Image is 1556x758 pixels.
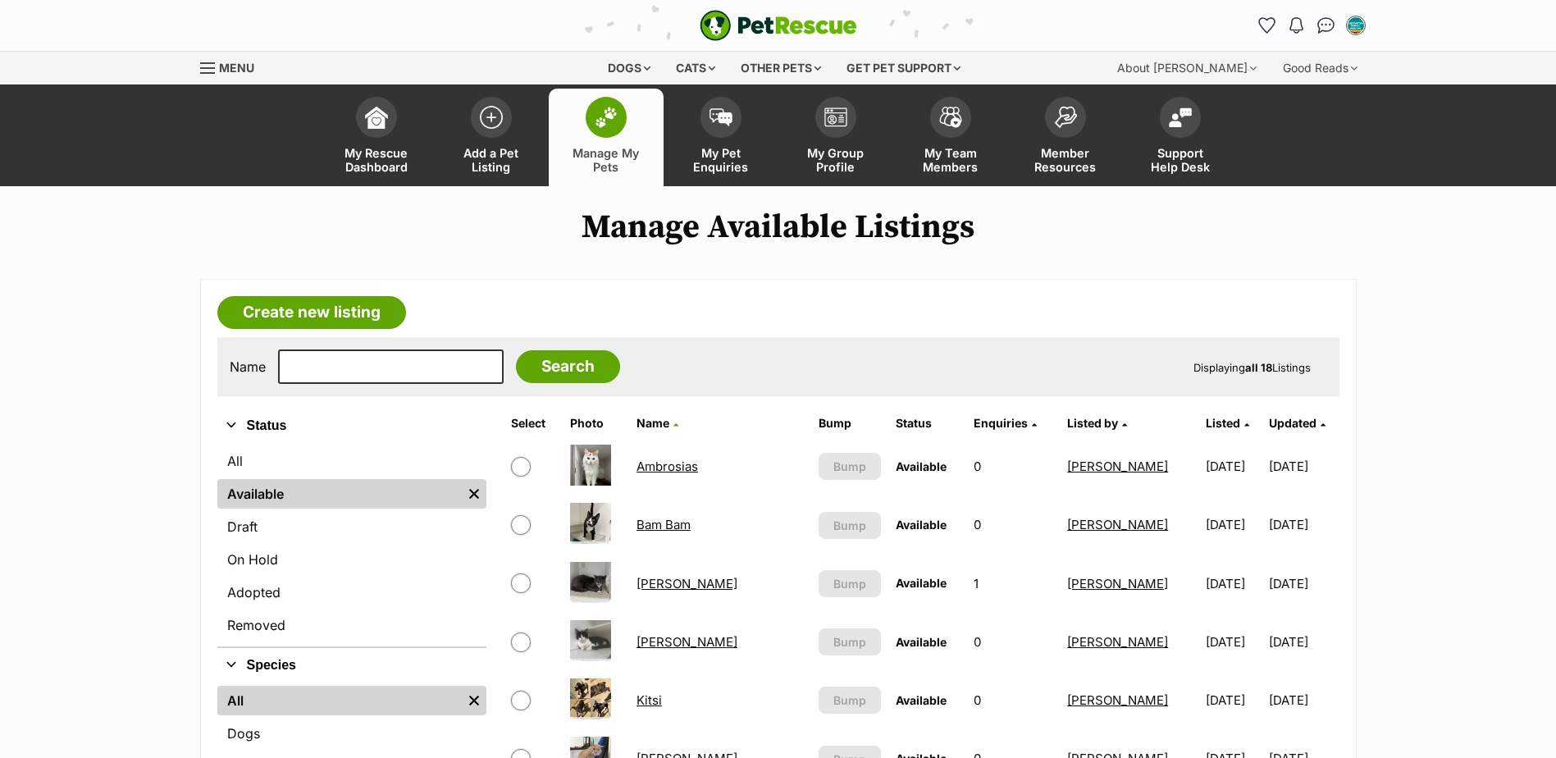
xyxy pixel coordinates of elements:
[217,415,486,436] button: Status
[1254,12,1369,39] ul: Account quick links
[835,52,972,84] div: Get pet support
[819,453,880,480] button: Bump
[637,576,737,591] a: [PERSON_NAME]
[230,359,266,374] label: Name
[217,446,486,476] a: All
[564,410,628,436] th: Photo
[217,296,406,329] a: Create new listing
[596,52,662,84] div: Dogs
[637,517,691,532] a: Bam Bam
[1289,17,1303,34] img: notifications-46538b983faf8c2785f20acdc204bb7945ddae34d4c08c2a6579f10ce5e182be.svg
[1199,614,1267,670] td: [DATE]
[1245,361,1272,374] strong: all 18
[1271,52,1369,84] div: Good Reads
[1106,52,1268,84] div: About [PERSON_NAME]
[462,479,486,509] a: Remove filter
[1067,416,1127,430] a: Listed by
[1067,576,1168,591] a: [PERSON_NAME]
[1269,672,1337,728] td: [DATE]
[1008,89,1123,186] a: Member Resources
[1054,106,1077,128] img: member-resources-icon-8e73f808a243e03378d46382f2149f9095a855e16c252ad45f914b54edf8863c.svg
[462,686,486,715] a: Remove filter
[893,89,1008,186] a: My Team Members
[824,107,847,127] img: group-profile-icon-3fa3cf56718a62981997c0bc7e787c4b2cf8bcc04b72c1350f741eb67cf2f40e.svg
[896,693,947,707] span: Available
[1206,416,1249,430] a: Listed
[896,518,947,532] span: Available
[664,52,727,84] div: Cats
[217,655,486,676] button: Species
[1284,12,1310,39] button: Notifications
[967,496,1059,553] td: 0
[454,146,528,174] span: Add a Pet Listing
[637,416,678,430] a: Name
[1348,17,1364,34] img: Haylee Sheehey profile pic
[1123,89,1238,186] a: Support Help Desk
[217,719,486,748] a: Dogs
[219,61,254,75] span: Menu
[812,410,887,436] th: Bump
[1269,438,1337,495] td: [DATE]
[1067,416,1118,430] span: Listed by
[1199,672,1267,728] td: [DATE]
[365,106,388,129] img: dashboard-icon-eb2f2d2d3e046f16d808141f083e7271f6b2e854fb5c12c21221c1fb7104beca.svg
[710,108,732,126] img: pet-enquiries-icon-7e3ad2cf08bfb03b45e93fb7055b45f3efa6380592205ae92323e6603595dc1f.svg
[889,410,966,436] th: Status
[974,416,1028,430] span: translation missing: en.admin.listings.index.attributes.enquiries
[217,443,486,646] div: Status
[1343,12,1369,39] button: My account
[637,459,698,474] a: Ambrosias
[1169,107,1192,127] img: help-desk-icon-fdf02630f3aa405de69fd3d07c3f3aa587a6932b1a1747fa1d2bba05be0121f9.svg
[819,512,880,539] button: Bump
[896,576,947,590] span: Available
[1269,614,1337,670] td: [DATE]
[799,146,873,174] span: My Group Profile
[914,146,988,174] span: My Team Members
[1269,496,1337,553] td: [DATE]
[967,672,1059,728] td: 0
[217,545,486,574] a: On Hold
[819,687,880,714] button: Bump
[1143,146,1217,174] span: Support Help Desk
[833,575,866,592] span: Bump
[504,410,562,436] th: Select
[833,692,866,709] span: Bump
[778,89,893,186] a: My Group Profile
[1206,416,1240,430] span: Listed
[1317,17,1335,34] img: chat-41dd97257d64d25036548639549fe6c8038ab92f7586957e7f3b1b290dea8141.svg
[664,89,778,186] a: My Pet Enquiries
[684,146,758,174] span: My Pet Enquiries
[1067,634,1168,650] a: [PERSON_NAME]
[549,89,664,186] a: Manage My Pets
[217,479,462,509] a: Available
[637,692,662,708] a: Kitsi
[1067,692,1168,708] a: [PERSON_NAME]
[833,517,866,534] span: Bump
[1199,438,1267,495] td: [DATE]
[974,416,1037,430] a: Enquiries
[819,628,880,655] button: Bump
[340,146,413,174] span: My Rescue Dashboard
[833,633,866,651] span: Bump
[896,635,947,649] span: Available
[967,555,1059,612] td: 1
[1193,361,1311,374] span: Displaying Listings
[967,614,1059,670] td: 0
[217,512,486,541] a: Draft
[1199,555,1267,612] td: [DATE]
[896,459,947,473] span: Available
[217,610,486,640] a: Removed
[1199,496,1267,553] td: [DATE]
[595,107,618,128] img: manage-my-pets-icon-02211641906a0b7f246fdf0571729dbe1e7629f14944591b6c1af311fb30b64b.svg
[637,634,737,650] a: [PERSON_NAME]
[729,52,833,84] div: Other pets
[637,416,669,430] span: Name
[939,107,962,128] img: team-members-icon-5396bd8760b3fe7c0b43da4ab00e1e3bb1a5d9ba89233759b79545d2d3fc5d0d.svg
[480,106,503,129] img: add-pet-listing-icon-0afa8454b4691262ce3f59096e99ab1cd57d4a30225e0717b998d2c9b9846f56.svg
[1269,416,1316,430] span: Updated
[516,350,620,383] input: Search
[700,10,857,41] img: logo-e224e6f780fb5917bec1dbf3a21bbac754714ae5b6737aabdf751b685950b380.svg
[1067,517,1168,532] a: [PERSON_NAME]
[217,686,462,715] a: All
[200,52,266,81] a: Menu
